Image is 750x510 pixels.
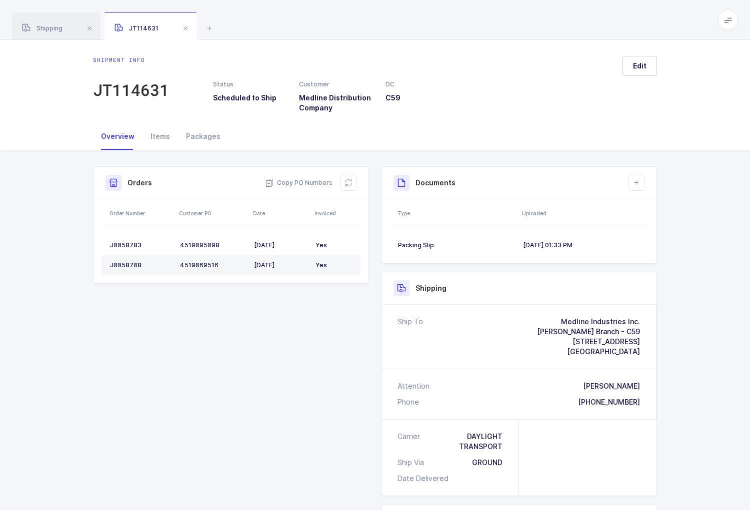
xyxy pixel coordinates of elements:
div: J0058783 [110,241,172,249]
div: Packages [178,123,228,150]
div: [STREET_ADDRESS] [537,337,640,347]
h3: Scheduled to Ship [213,93,287,103]
div: GROUND [472,458,502,468]
div: [PHONE_NUMBER] [578,397,640,407]
button: Edit [622,56,657,76]
div: Customer PO [179,209,247,217]
div: Ship Via [397,458,428,468]
div: Attention [397,381,429,391]
span: JT114631 [114,24,158,32]
div: [PERSON_NAME] Branch - C59 [537,327,640,337]
div: DAYLIGHT TRANSPORT [424,432,502,452]
div: [DATE] 01:33 PM [523,241,640,249]
div: Shipment info [93,56,169,64]
span: Edit [633,61,646,71]
div: DC [385,80,459,89]
div: Phone [397,397,419,407]
div: Date Delivered [397,474,452,484]
h3: Shipping [415,283,446,293]
div: [PERSON_NAME] [583,381,640,391]
div: Ship To [397,317,423,357]
div: Status [213,80,287,89]
div: Invoiced [314,209,357,217]
h3: Orders [127,178,152,188]
div: Uploaded [522,209,645,217]
div: Type [397,209,516,217]
div: Date [253,209,308,217]
h3: Medline Distribution Company [299,93,373,113]
div: Carrier [397,432,424,452]
div: Overview [93,123,142,150]
h3: C59 [385,93,459,103]
span: Yes [315,261,327,269]
div: 4519069516 [180,261,246,269]
div: [DATE] [254,241,307,249]
button: Copy PO Numbers [265,178,332,188]
div: 4519095098 [180,241,246,249]
div: J0058708 [110,261,172,269]
div: Medline Industries Inc. [537,317,640,327]
div: Customer [299,80,373,89]
span: Yes [315,241,327,249]
div: Packing Slip [398,241,515,249]
span: Shipping [22,24,62,32]
div: [DATE] [254,261,307,269]
div: Order Number [109,209,173,217]
h3: Documents [415,178,455,188]
span: [GEOGRAPHIC_DATA] [567,347,640,356]
div: Items [142,123,178,150]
